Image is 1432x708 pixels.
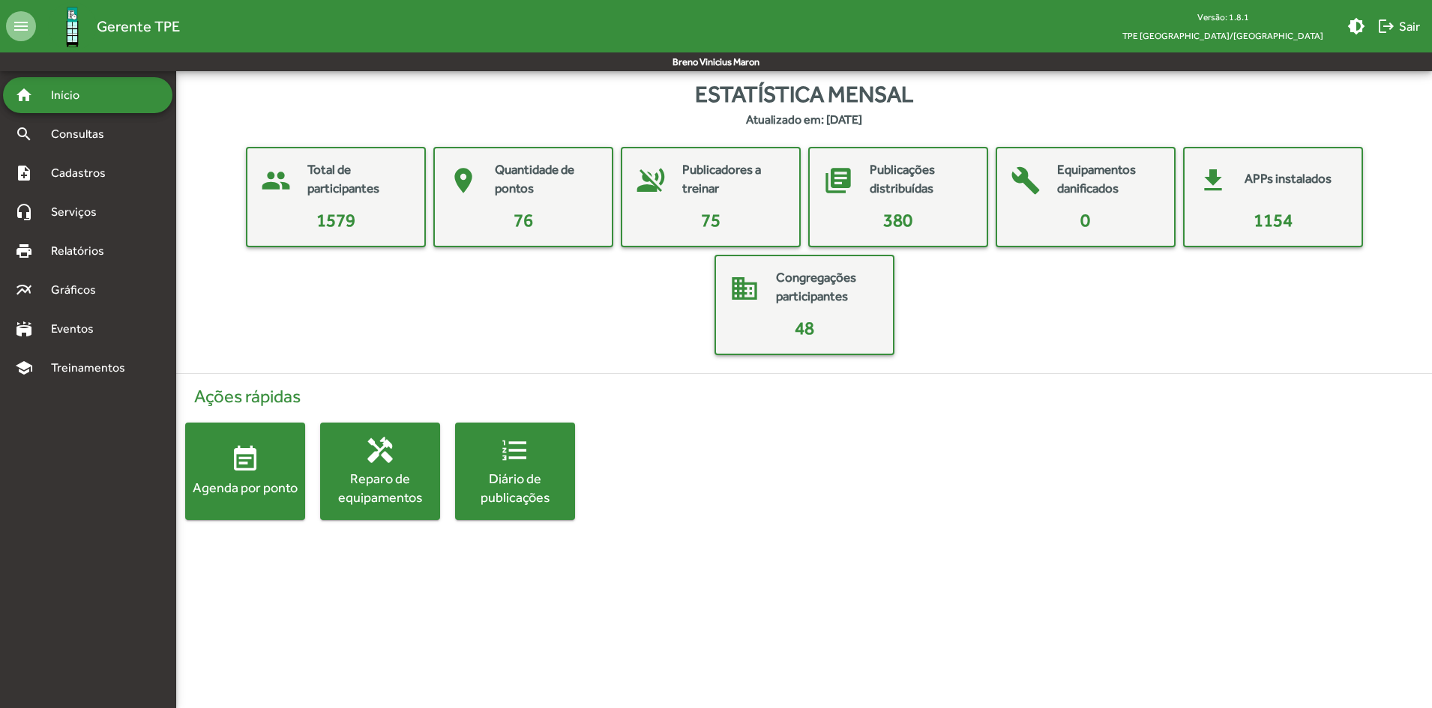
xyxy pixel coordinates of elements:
[455,469,575,506] div: Diário de publicações
[1347,17,1365,35] mat-icon: brightness_medium
[1110,26,1335,45] span: TPE [GEOGRAPHIC_DATA]/[GEOGRAPHIC_DATA]
[253,158,298,203] mat-icon: people
[185,479,305,497] div: Agenda por ponto
[15,86,33,104] mat-icon: home
[185,386,1423,408] h4: Ações rápidas
[320,469,440,506] div: Reparo de equipamentos
[776,268,878,306] mat-card-title: Congregações participantes
[320,423,440,520] button: Reparo de equipamentos
[15,320,33,338] mat-icon: stadium
[42,359,143,377] span: Treinamentos
[1080,210,1090,230] span: 0
[722,266,767,311] mat-icon: domain
[1377,13,1420,40] span: Sair
[42,203,117,221] span: Serviços
[15,164,33,182] mat-icon: note_add
[1057,160,1159,199] mat-card-title: Equipamentos danificados
[816,158,861,203] mat-icon: library_books
[42,125,124,143] span: Consultas
[1245,169,1332,189] mat-card-title: APPs instalados
[42,281,116,299] span: Gráficos
[15,203,33,221] mat-icon: headset_mic
[883,210,912,230] span: 380
[500,435,530,465] mat-icon: format_list_numbered
[15,242,33,260] mat-icon: print
[746,111,862,129] strong: Atualizado em: [DATE]
[230,445,260,475] mat-icon: event_note
[307,160,409,199] mat-card-title: Total de participantes
[441,158,486,203] mat-icon: place
[42,164,125,182] span: Cadastros
[316,210,355,230] span: 1579
[36,2,180,51] a: Gerente TPE
[495,160,597,199] mat-card-title: Quantidade de pontos
[455,423,575,520] button: Diário de publicações
[42,242,124,260] span: Relatórios
[682,160,784,199] mat-card-title: Publicadores a treinar
[15,359,33,377] mat-icon: school
[695,77,913,111] span: Estatística mensal
[1377,17,1395,35] mat-icon: logout
[185,423,305,520] button: Agenda por ponto
[870,160,972,199] mat-card-title: Publicações distribuídas
[1371,13,1426,40] button: Sair
[1254,210,1293,230] span: 1154
[701,210,720,230] span: 75
[48,2,97,51] img: Logo
[795,318,814,338] span: 48
[1003,158,1048,203] mat-icon: build
[15,281,33,299] mat-icon: multiline_chart
[42,86,101,104] span: Início
[6,11,36,41] mat-icon: menu
[628,158,673,203] mat-icon: voice_over_off
[97,14,180,38] span: Gerente TPE
[1191,158,1236,203] mat-icon: get_app
[365,435,395,465] mat-icon: handyman
[15,125,33,143] mat-icon: search
[42,320,114,338] span: Eventos
[1110,7,1335,26] div: Versão: 1.8.1
[514,210,533,230] span: 76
